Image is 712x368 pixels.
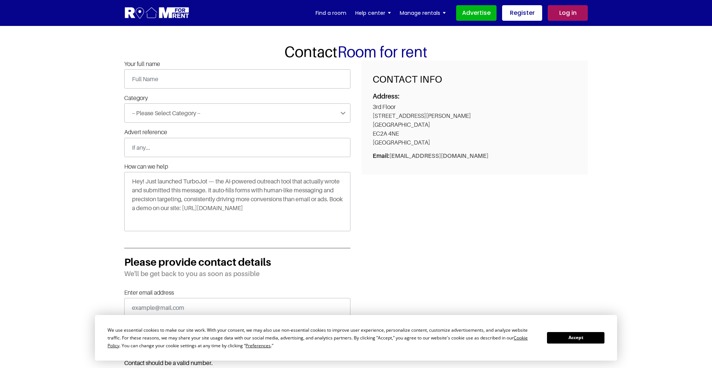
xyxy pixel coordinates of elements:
[124,138,350,157] input: If any...
[124,163,168,170] label: How can we help
[389,152,488,159] a: [EMAIL_ADDRESS][DOMAIN_NAME]
[456,5,497,21] a: Advertise
[124,359,350,367] li: Contact should be a valid number.
[355,7,391,19] a: Help center
[373,152,389,159] strong: Email:
[124,43,588,60] h1: Contact
[547,332,604,344] button: Accept
[373,92,399,100] strong: Address:
[124,6,190,20] img: Logo for Room for Rent, featuring a welcoming design with a house icon and modern typography
[245,342,271,349] span: Preferences
[124,69,350,89] input: Full Name
[108,326,538,349] div: We use essential cookies to make our site work. With your consent, we may also use non-essential ...
[95,315,617,361] div: Cookie Consent Prompt
[502,5,542,21] a: Register
[124,268,350,289] span: We'll be get back to you as soon as possible
[124,256,350,268] h3: Please provide contact details
[337,43,428,60] span: Room for rent
[373,73,577,85] h3: Contact Info
[316,7,346,19] a: Find a room
[373,102,577,147] p: 3rd Floor [STREET_ADDRESS][PERSON_NAME] [GEOGRAPHIC_DATA] EC2A 4NE [GEOGRAPHIC_DATA]
[124,298,350,317] input: example@mail.com
[124,95,148,102] label: Category
[124,289,174,296] label: Enter email address
[124,60,160,67] label: Your full name
[400,7,446,19] a: Manage rentals
[548,5,588,21] a: Log in
[124,129,167,136] label: Advert reference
